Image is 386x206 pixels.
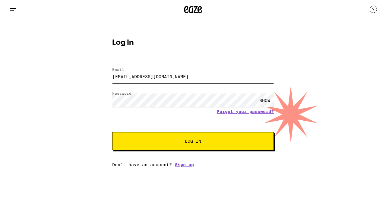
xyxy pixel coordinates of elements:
[175,162,194,167] a: Sign up
[217,109,274,114] a: Forgot your password?
[112,132,274,150] button: Log In
[112,162,274,167] div: Don't have an account?
[112,68,124,71] label: Email
[256,93,274,107] div: SHOW
[185,139,201,143] span: Log In
[112,70,274,83] input: Email
[112,91,131,95] label: Password
[4,4,43,9] span: Hi. Need any help?
[112,39,274,46] h1: Log In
